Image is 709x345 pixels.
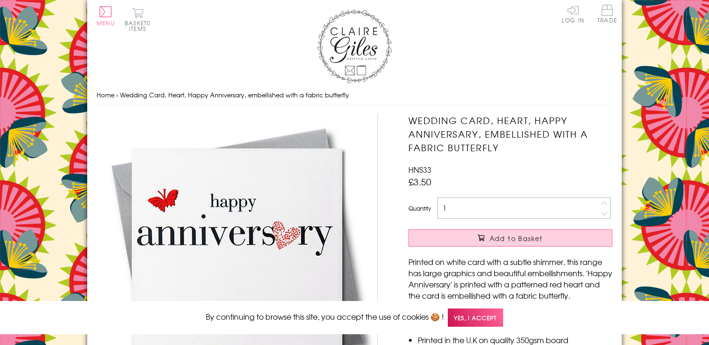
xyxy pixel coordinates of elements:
[490,234,543,243] span: Add to Basket
[116,90,118,99] span: ›
[448,308,503,327] span: Yes, I accept
[129,19,151,33] span: 0 items
[97,86,612,105] nav: breadcrumbs
[408,114,612,154] h1: Wedding Card, Heart, Happy Anniversary, embellished with a fabric butterfly
[97,90,114,99] a: Home
[120,90,349,99] span: Wedding Card, Heart, Happy Anniversary, embellished with a fabric butterfly
[97,6,115,26] button: Menu
[408,229,612,247] button: Add to Basket
[408,164,431,175] span: HNS33
[408,175,431,188] span: £3.50
[97,19,115,27] span: Menu
[562,5,584,23] a: Log In
[408,256,612,301] p: Printed on white card with a subtle shimmer, this range has large graphics and beautiful embellis...
[597,5,617,25] a: Trade
[317,9,392,83] img: Claire Giles Greetings Cards
[125,7,151,31] button: Basket0 items
[597,5,617,23] span: Trade
[408,204,431,213] label: Quantity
